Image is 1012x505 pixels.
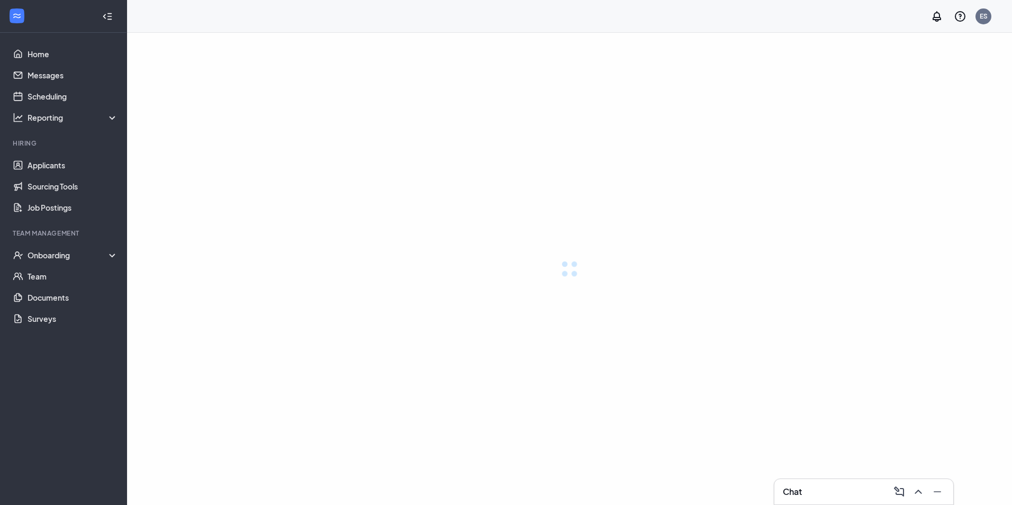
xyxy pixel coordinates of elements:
[909,483,926,500] button: ChevronUp
[102,11,113,22] svg: Collapse
[28,176,118,197] a: Sourcing Tools
[13,139,116,148] div: Hiring
[28,197,118,218] a: Job Postings
[890,483,907,500] button: ComposeMessage
[28,86,118,107] a: Scheduling
[28,43,118,65] a: Home
[912,485,925,498] svg: ChevronUp
[931,485,944,498] svg: Minimize
[13,229,116,238] div: Team Management
[28,308,118,329] a: Surveys
[13,112,23,123] svg: Analysis
[28,65,118,86] a: Messages
[28,266,118,287] a: Team
[930,10,943,23] svg: Notifications
[12,11,22,21] svg: WorkstreamLogo
[980,12,988,21] div: ES
[28,112,119,123] div: Reporting
[28,250,119,260] div: Onboarding
[928,483,945,500] button: Minimize
[783,486,802,498] h3: Chat
[28,155,118,176] a: Applicants
[13,250,23,260] svg: UserCheck
[954,10,966,23] svg: QuestionInfo
[28,287,118,308] a: Documents
[893,485,906,498] svg: ComposeMessage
